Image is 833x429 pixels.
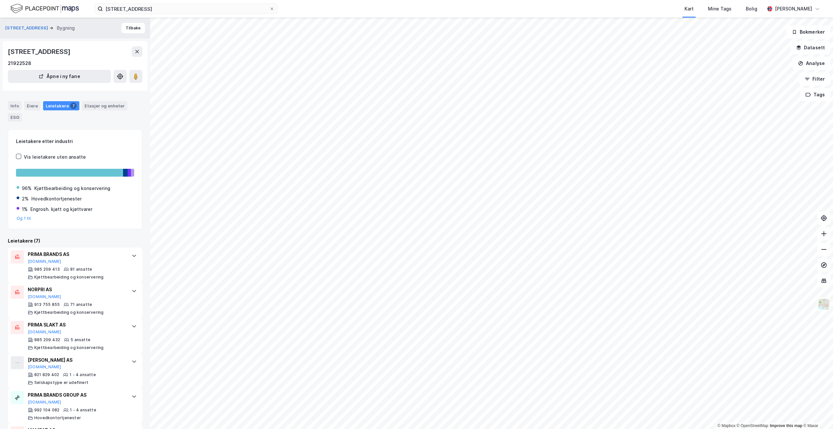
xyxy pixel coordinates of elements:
[28,391,125,399] div: PRIMA BRANDS GROUP AS
[28,364,61,370] button: [DOMAIN_NAME]
[791,41,830,54] button: Datasett
[34,302,60,307] div: 913 755 855
[737,423,768,428] a: OpenStreetMap
[34,275,103,280] div: Kjøttbearbeiding og konservering
[8,237,142,245] div: Leietakere (7)
[30,205,92,213] div: Engrosh. kjøtt og kjøttvarer
[8,101,22,110] div: Info
[8,46,72,57] div: [STREET_ADDRESS]
[71,337,90,342] div: 5 ansatte
[786,25,830,39] button: Bokmerker
[22,184,32,192] div: 96%
[16,137,134,145] div: Leietakere etter industri
[28,250,125,258] div: PRIMA BRANDS AS
[34,415,81,421] div: Hovedkontortjenester
[717,423,735,428] a: Mapbox
[22,205,28,213] div: 1%
[28,321,125,329] div: PRIMA SLAKT AS
[800,88,830,101] button: Tags
[34,337,60,342] div: 885 209 432
[85,103,125,109] div: Etasjer og enheter
[121,23,145,33] button: Tilbake
[70,103,77,109] div: 7
[8,113,22,121] div: ESG
[818,298,830,310] img: Z
[684,5,694,13] div: Kart
[28,356,125,364] div: [PERSON_NAME] AS
[103,4,269,14] input: Søk på adresse, matrikkel, gårdeiere, leietakere eller personer
[28,259,61,264] button: [DOMAIN_NAME]
[34,372,59,377] div: 821 829 402
[43,101,79,110] div: Leietakere
[770,423,802,428] a: Improve this map
[24,153,86,161] div: Vis leietakere uten ansatte
[34,310,103,315] div: Kjøttbearbeiding og konservering
[10,3,79,14] img: logo.f888ab2527a4732fd821a326f86c7f29.svg
[746,5,757,13] div: Bolig
[775,5,812,13] div: [PERSON_NAME]
[34,380,88,385] div: Selskapstype er udefinert
[17,216,31,221] button: Og 1 til
[70,407,96,413] div: 1 - 4 ansatte
[5,25,49,31] button: [STREET_ADDRESS]
[800,398,833,429] iframe: Chat Widget
[8,59,31,67] div: 21922528
[793,57,830,70] button: Analyse
[28,294,61,299] button: [DOMAIN_NAME]
[31,195,82,203] div: Hovedkontortjenester
[28,329,61,335] button: [DOMAIN_NAME]
[70,267,92,272] div: 81 ansatte
[24,101,40,110] div: Eiere
[708,5,731,13] div: Mine Tags
[799,72,830,86] button: Filter
[70,302,92,307] div: 71 ansatte
[8,70,111,83] button: Åpne i ny fane
[34,345,103,350] div: Kjøttbearbeiding og konservering
[22,195,29,203] div: 2%
[28,286,125,294] div: NORPRI AS
[34,407,59,413] div: 992 104 082
[57,24,75,32] div: Bygning
[28,400,61,405] button: [DOMAIN_NAME]
[34,267,60,272] div: 985 209 413
[34,184,110,192] div: Kjøttbearbeiding og konservering
[70,372,96,377] div: 1 - 4 ansatte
